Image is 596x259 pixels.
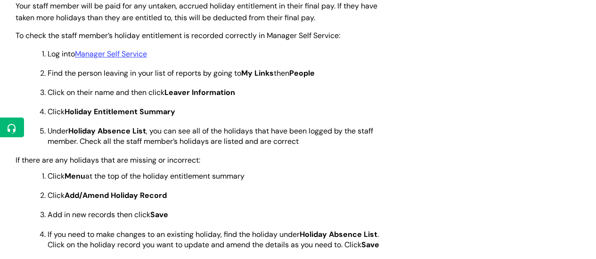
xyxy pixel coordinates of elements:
span: Log into [48,49,147,59]
strong: Holiday Absence List [68,126,146,136]
span: If there are any holidays that are missing or incorrect: [16,155,200,165]
strong: Holiday Absence List [300,229,377,239]
span: If you need to make changes to an existing holiday, find the holiday under . Click on the holiday... [48,229,379,250]
a: Manager Self Service [75,49,147,59]
span: Your staff member will be paid for any untaken, accrued holiday entitlement in their final pay. I... [16,1,377,23]
strong: Holiday Entitlement Summary [65,107,175,117]
span: Click on their name and then click [48,87,235,97]
strong: Leaver Information [164,87,235,97]
strong: Save [361,240,379,250]
strong: Add/Amend Holiday Record [65,190,167,200]
span: Click at the top of the holiday entitlement summary [48,171,245,181]
span: To check the staff member’s holiday entitlement is recorded correctly in Manager Self Service: [16,31,340,40]
strong: Menu [65,171,85,181]
span: Under , you can see all of the holidays that have been logged by the staff member. Check all the ... [48,126,373,146]
span: Add in new records then click [48,210,168,220]
span: Click [48,190,167,200]
span: Find the person leaving in your list of reports by going to then [48,68,315,78]
strong: Save [150,210,168,220]
strong: People [289,68,315,78]
span: Click [48,107,175,117]
strong: My Links [241,68,274,78]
